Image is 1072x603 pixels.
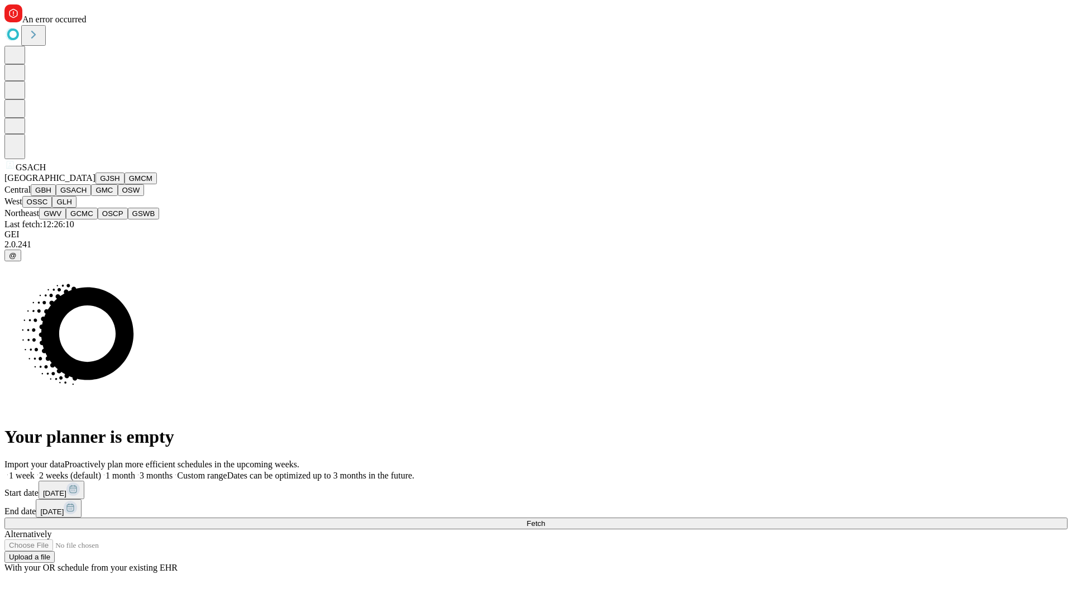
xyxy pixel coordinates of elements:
span: [GEOGRAPHIC_DATA] [4,173,95,183]
span: Last fetch: 12:26:10 [4,219,74,229]
button: GMC [91,184,117,196]
div: 2.0.241 [4,240,1068,250]
span: 1 week [9,471,35,480]
span: Fetch [527,519,545,528]
span: Central [4,185,31,194]
button: GLH [52,196,76,208]
h1: Your planner is empty [4,427,1068,447]
span: @ [9,251,17,260]
div: End date [4,499,1068,518]
span: Northeast [4,208,39,218]
button: GSACH [56,184,91,196]
button: OSSC [22,196,52,208]
span: Alternatively [4,529,51,539]
button: GCMC [66,208,98,219]
button: [DATE] [36,499,82,518]
span: Proactively plan more efficient schedules in the upcoming weeks. [65,460,299,469]
button: OSW [118,184,145,196]
div: GEI [4,229,1068,240]
span: 2 weeks (default) [39,471,101,480]
button: GJSH [95,173,125,184]
span: An error occurred [22,15,87,24]
button: [DATE] [39,481,84,499]
button: GMCM [125,173,157,184]
div: Start date [4,481,1068,499]
button: Upload a file [4,551,55,563]
button: GBH [31,184,56,196]
span: Import your data [4,460,65,469]
span: West [4,197,22,206]
span: 3 months [140,471,173,480]
span: Custom range [177,471,227,480]
span: [DATE] [43,489,66,497]
span: With your OR schedule from your existing EHR [4,563,178,572]
span: 1 month [106,471,135,480]
button: GSWB [128,208,160,219]
span: Dates can be optimized up to 3 months in the future. [227,471,414,480]
button: @ [4,250,21,261]
button: GWV [39,208,66,219]
button: OSCP [98,208,128,219]
span: [DATE] [40,508,64,516]
span: GSACH [16,162,46,172]
button: Fetch [4,518,1068,529]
